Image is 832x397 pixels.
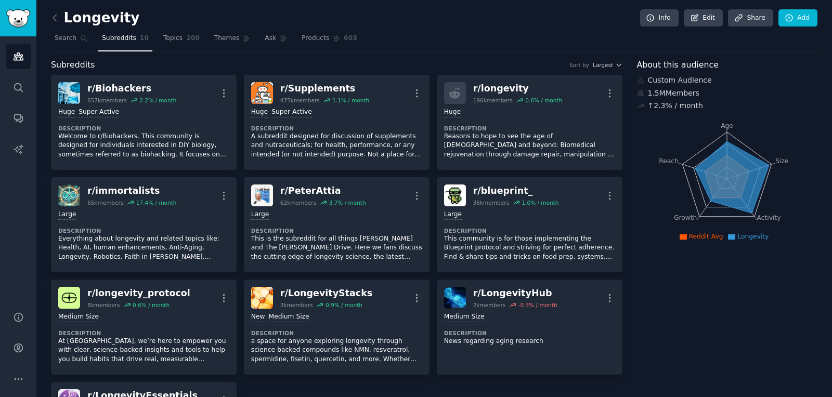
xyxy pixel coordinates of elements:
div: r/ Biohackers [87,82,176,95]
div: 0.9 % / month [326,301,362,309]
div: Custom Audience [637,75,818,86]
div: Huge [58,108,75,117]
span: Subreddits [51,59,95,72]
div: r/ blueprint_ [473,184,559,197]
div: r/ LongevityHub [473,287,557,300]
a: Themes [211,30,254,51]
div: -0.3 % / month [518,301,557,309]
dt: Description [444,125,615,132]
div: 2k members [473,301,506,309]
div: 196k members [473,97,513,104]
a: Subreddits10 [98,30,152,51]
img: Supplements [251,82,273,104]
div: r/ longevity_protocol [87,287,190,300]
a: Add [778,9,817,27]
tspan: Growth [674,214,697,221]
h2: Longevity [51,10,139,27]
div: 62k members [280,199,316,206]
span: Topics [163,34,183,43]
dt: Description [58,227,229,234]
span: Longevity [737,233,769,240]
tspan: Activity [757,214,781,221]
div: r/ longevity [473,82,562,95]
div: Medium Size [58,312,99,322]
div: Large [58,210,76,220]
div: Medium Size [269,312,309,322]
button: Largest [593,61,622,69]
dt: Description [444,329,615,337]
p: This community is for those implementing the Blueprint protocol and striving for perfect adherenc... [444,234,615,262]
div: Huge [251,108,268,117]
div: 36k members [473,199,509,206]
a: Ask [261,30,291,51]
img: longevity_protocol [58,287,80,309]
div: Large [444,210,462,220]
div: r/ PeterAttia [280,184,366,197]
a: Share [728,9,773,27]
img: LongevityStacks [251,287,273,309]
a: LongevityHubr/LongevityHub2kmembers-0.3% / monthMedium SizeDescriptionNews regarding aging research [437,280,622,375]
div: 2.2 % / month [139,97,176,104]
img: GummySearch logo [6,9,30,28]
div: Super Active [271,108,312,117]
tspan: Age [721,122,733,129]
tspan: Reach [659,157,679,164]
span: 10 [140,34,149,43]
div: r/ Supplements [280,82,369,95]
div: Large [251,210,269,220]
div: Medium Size [444,312,485,322]
a: Topics200 [160,30,203,51]
div: 657k members [87,97,127,104]
p: Reasons to hope to see the age of [DEMOGRAPHIC_DATA] and beyond: Biomedical rejuvenation through ... [444,132,615,160]
dt: Description [251,227,422,234]
div: 8k members [87,301,120,309]
a: Biohackersr/Biohackers657kmembers2.2% / monthHugeSuper ActiveDescriptionWelcome to r/Biohackers. ... [51,75,237,170]
div: 475k members [280,97,320,104]
div: r/ immortalists [87,184,176,197]
a: Edit [684,9,723,27]
div: 1.1 % / month [332,97,369,104]
div: Super Active [79,108,119,117]
span: Reddit Avg [689,233,723,240]
a: r/longevity196kmembers0.6% / monthHugeDescriptionReasons to hope to see the age of [DEMOGRAPHIC_D... [437,75,622,170]
a: longevity_protocolr/longevity_protocol8kmembers0.6% / monthMedium SizeDescriptionAt [GEOGRAPHIC_D... [51,280,237,375]
a: blueprint_r/blueprint_36kmembers1.0% / monthLargeDescriptionThis community is for those implement... [437,177,622,272]
div: r/ LongevityStacks [280,287,372,300]
div: New [251,312,265,322]
img: immortalists [58,184,80,206]
dt: Description [58,329,229,337]
a: LongevityStacksr/LongevityStacks3kmembers0.9% / monthNewMedium SizeDescriptiona space for anyone ... [244,280,430,375]
img: PeterAttia [251,184,273,206]
img: Biohackers [58,82,80,104]
div: Sort by [569,61,589,69]
div: 1.5M Members [637,88,818,99]
dt: Description [251,329,422,337]
div: 65k members [87,199,123,206]
p: At [GEOGRAPHIC_DATA], we’re here to empower you with clear, science-backed insights and tools to ... [58,337,229,364]
a: Products603 [298,30,360,51]
div: 3.7 % / month [329,199,366,206]
p: This is the subreddit for all things [PERSON_NAME] and The [PERSON_NAME] Drive. Here we fans disc... [251,234,422,262]
div: 17.4 % / month [136,199,177,206]
img: LongevityHub [444,287,466,309]
tspan: Size [775,157,788,164]
a: immortalistsr/immortalists65kmembers17.4% / monthLargeDescriptionEverything about longevity and r... [51,177,237,272]
dt: Description [251,125,422,132]
div: 3k members [280,301,313,309]
div: Huge [444,108,461,117]
div: 1.0 % / month [522,199,558,206]
div: 0.6 % / month [133,301,170,309]
p: a space for anyone exploring longevity through science-backed compounds like NMN, resveratrol, sp... [251,337,422,364]
a: Search [51,30,91,51]
span: Subreddits [102,34,136,43]
a: Info [640,9,679,27]
p: Welcome to r/Biohackers. This community is designed for individuals interested in DIY biology, so... [58,132,229,160]
span: 200 [186,34,200,43]
a: PeterAttiar/PeterAttia62kmembers3.7% / monthLargeDescriptionThis is the subreddit for all things ... [244,177,430,272]
span: Themes [214,34,240,43]
span: 603 [344,34,357,43]
span: Search [55,34,76,43]
p: A subreddit designed for discussion of supplements and nutraceuticals; for health, performance, o... [251,132,422,160]
span: About this audience [637,59,719,72]
span: Ask [265,34,276,43]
